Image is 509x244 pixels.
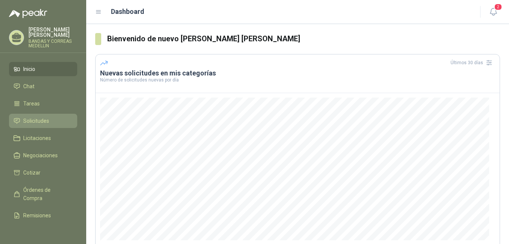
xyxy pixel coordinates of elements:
a: Tareas [9,96,77,111]
h1: Dashboard [111,6,144,17]
a: Configuración [9,226,77,240]
button: 2 [487,5,500,19]
span: Tareas [23,99,40,108]
h3: Nuevas solicitudes en mis categorías [100,69,495,78]
p: [PERSON_NAME] [PERSON_NAME] [28,27,77,38]
a: Licitaciones [9,131,77,145]
span: Órdenes de Compra [23,186,70,202]
span: Licitaciones [23,134,51,142]
span: Chat [23,82,34,90]
span: Inicio [23,65,35,73]
span: Solicitudes [23,117,49,125]
span: Remisiones [23,211,51,220]
p: Número de solicitudes nuevas por día [100,78,495,82]
span: 2 [494,3,502,11]
span: Negociaciones [23,151,58,160]
a: Negociaciones [9,148,77,163]
div: Últimos 30 días [451,57,495,69]
a: Cotizar [9,166,77,180]
a: Remisiones [9,208,77,223]
p: BANDAS Y CORREAS MEDELLIN [28,39,77,48]
img: Logo peakr [9,9,47,18]
h3: Bienvenido de nuevo [PERSON_NAME] [PERSON_NAME] [107,33,500,45]
a: Solicitudes [9,114,77,128]
span: Cotizar [23,169,40,177]
a: Chat [9,79,77,93]
a: Inicio [9,62,77,76]
a: Órdenes de Compra [9,183,77,205]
